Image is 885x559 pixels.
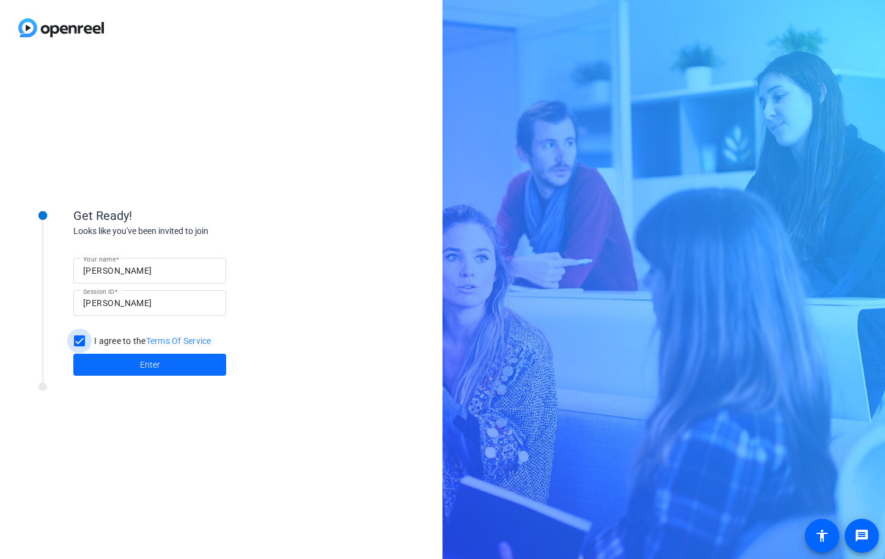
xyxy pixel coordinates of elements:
mat-label: Session ID [83,288,114,295]
a: Terms Of Service [146,336,211,346]
label: I agree to the [92,335,211,347]
mat-icon: accessibility [815,528,829,543]
div: Get Ready! [73,206,318,225]
button: Enter [73,354,226,376]
mat-icon: message [854,528,869,543]
mat-label: Your name [83,255,116,263]
div: Looks like you've been invited to join [73,225,318,238]
span: Enter [140,359,160,371]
